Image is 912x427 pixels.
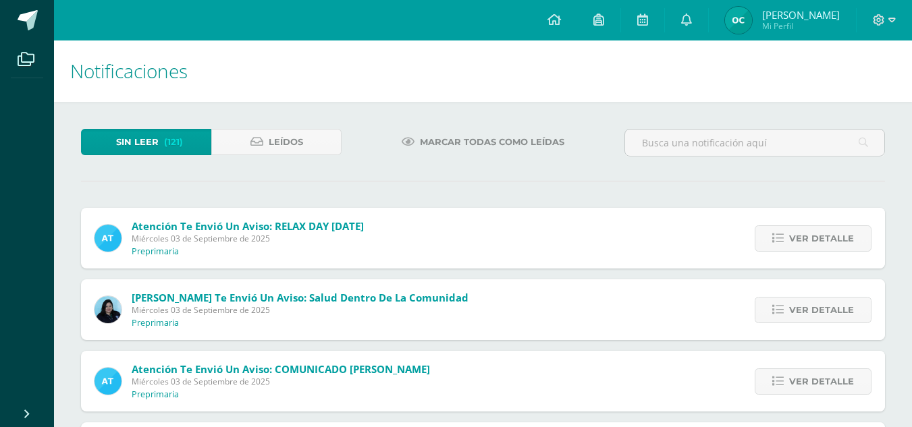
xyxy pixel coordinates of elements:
span: [PERSON_NAME] te envió un aviso: Salud dentro de la comunidad [132,291,468,304]
span: Leídos [269,130,303,154]
span: Miércoles 03 de Septiembre de 2025 [132,233,364,244]
p: Preprimaria [132,318,179,329]
span: Ver detalle [789,369,854,394]
span: Mi Perfil [762,20,840,32]
a: Marcar todas como leídas [385,129,581,155]
img: 874bbe33468de0e55a2f6e5f745b3ddf.png [725,7,752,34]
a: Leídos [211,129,342,155]
p: Preprimaria [132,389,179,400]
span: Notificaciones [70,58,188,84]
span: [PERSON_NAME] [762,8,840,22]
img: 9fc725f787f6a993fc92a288b7a8b70c.png [95,368,122,395]
span: Atención te envió un aviso: COMUNICADO [PERSON_NAME] [132,362,430,376]
span: Ver detalle [789,226,854,251]
span: Miércoles 03 de Septiembre de 2025 [132,304,468,316]
span: (121) [164,130,183,154]
span: Atención te envió un aviso: RELAX DAY [DATE] [132,219,364,233]
img: 0ec1db5f62156b052767e68aebe352a6.png [95,296,122,323]
img: 9fc725f787f6a993fc92a288b7a8b70c.png [95,225,122,252]
span: Marcar todas como leídas [420,130,564,154]
span: Miércoles 03 de Septiembre de 2025 [132,376,430,387]
input: Busca una notificación aquí [625,130,884,156]
a: Sin leer(121) [81,129,211,155]
p: Preprimaria [132,246,179,257]
span: Ver detalle [789,297,854,322]
span: Sin leer [116,130,159,154]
